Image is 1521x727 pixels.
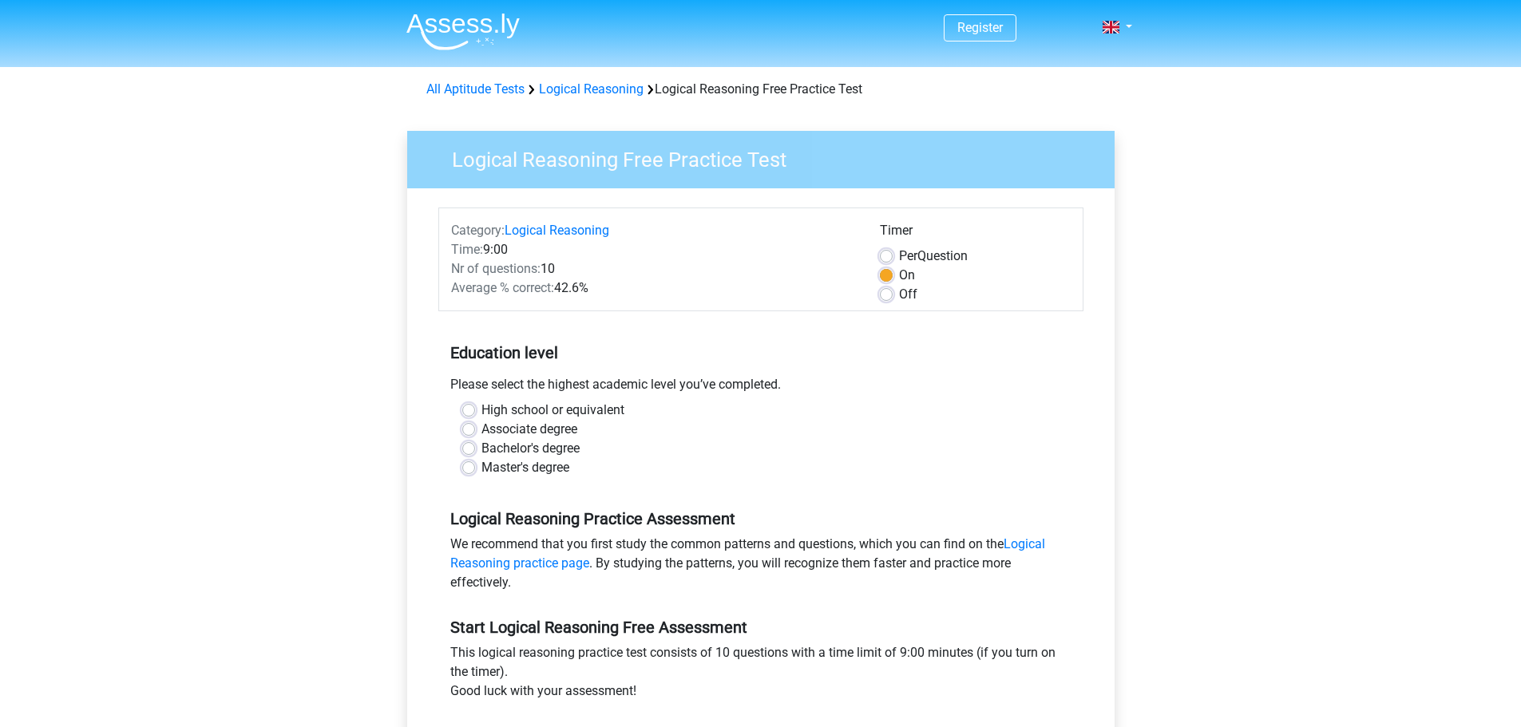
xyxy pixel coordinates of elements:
[451,280,554,295] span: Average % correct:
[406,13,520,50] img: Assessly
[899,266,915,285] label: On
[481,401,624,420] label: High school or equivalent
[426,81,525,97] a: All Aptitude Tests
[438,535,1083,599] div: We recommend that you first study the common patterns and questions, which you can find on the . ...
[899,285,917,304] label: Off
[433,141,1103,172] h3: Logical Reasoning Free Practice Test
[439,259,868,279] div: 10
[880,221,1071,247] div: Timer
[957,20,1003,35] a: Register
[481,420,577,439] label: Associate degree
[450,337,1071,369] h5: Education level
[539,81,644,97] a: Logical Reasoning
[438,375,1083,401] div: Please select the highest academic level you’ve completed.
[899,247,968,266] label: Question
[439,240,868,259] div: 9:00
[505,223,609,238] a: Logical Reasoning
[420,80,1102,99] div: Logical Reasoning Free Practice Test
[439,279,868,298] div: 42.6%
[438,643,1083,707] div: This logical reasoning practice test consists of 10 questions with a time limit of 9:00 minutes (...
[451,242,483,257] span: Time:
[450,618,1071,637] h5: Start Logical Reasoning Free Assessment
[481,439,580,458] label: Bachelor's degree
[899,248,917,263] span: Per
[451,261,541,276] span: Nr of questions:
[451,223,505,238] span: Category:
[481,458,569,477] label: Master's degree
[450,509,1071,528] h5: Logical Reasoning Practice Assessment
